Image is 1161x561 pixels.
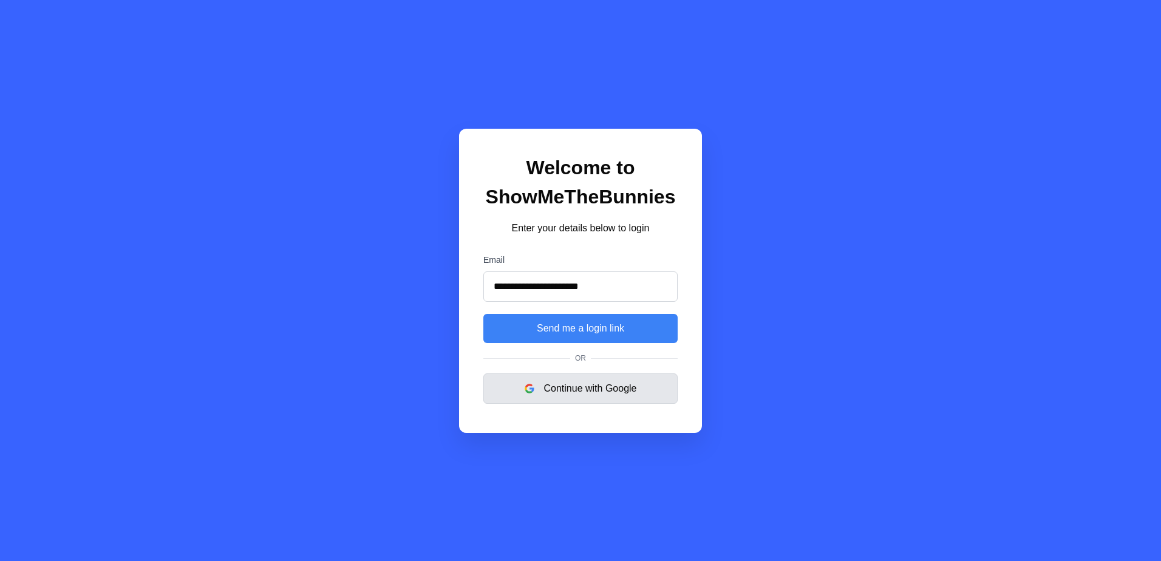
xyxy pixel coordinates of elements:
[525,384,534,393] img: google logo
[483,254,678,267] label: Email
[483,221,678,236] p: Enter your details below to login
[570,353,591,364] span: Or
[483,373,678,404] button: Continue with Google
[483,153,678,211] h1: Welcome to ShowMeTheBunnies
[483,314,678,343] button: Send me a login link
